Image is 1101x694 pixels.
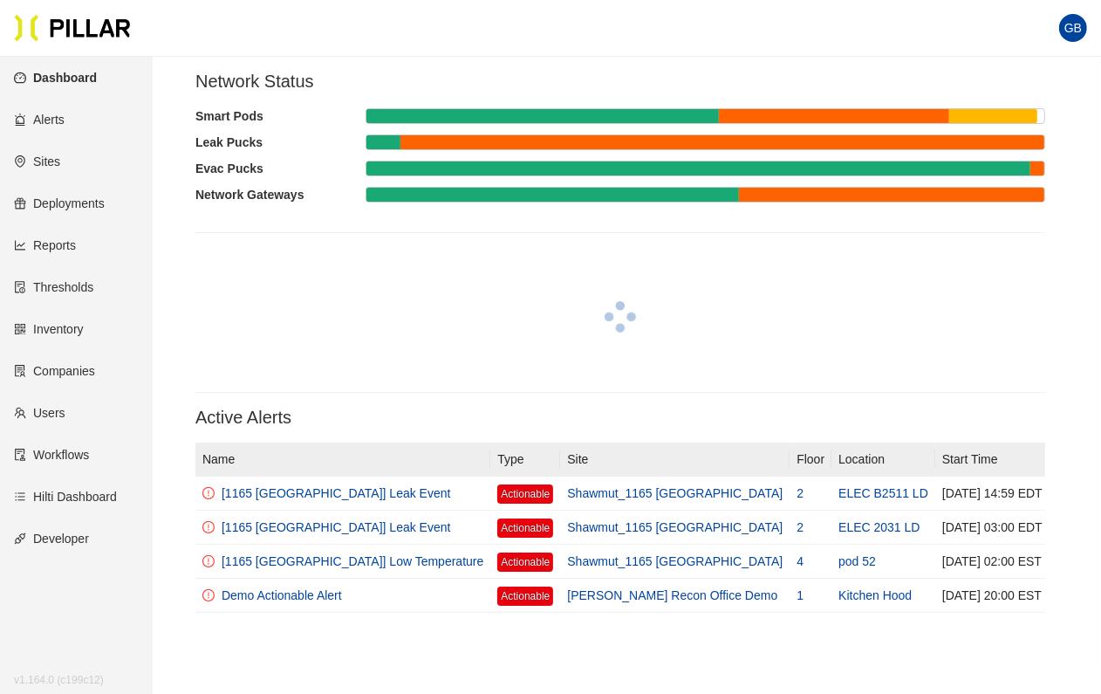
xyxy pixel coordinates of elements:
th: Start Time [935,443,1050,477]
a: Demo Actionable Alert [202,586,483,605]
span: exclamation-circle [202,555,215,567]
span: exclamation-circle [202,521,215,533]
span: Actionable [497,484,553,504]
span: [DATE] 03:00 EDT [942,520,1043,534]
a: exceptionThresholds [14,280,93,294]
a: alertAlerts [14,113,65,127]
div: Smart Pods [195,107,366,126]
a: teamUsers [14,406,65,420]
a: barsHilti Dashboard [14,490,117,504]
a: dashboardDashboard [14,71,97,85]
a: [1165 [GEOGRAPHIC_DATA]] Low Temperature [202,552,483,571]
a: pod 52 [838,554,876,568]
th: Name [195,443,490,477]
a: ELEC 2031 LD [838,520,920,534]
span: Actionable [497,519,553,538]
a: Shawmut_1165 [GEOGRAPHIC_DATA] [567,486,783,500]
a: 1 [797,588,804,602]
span: GB [1064,14,1082,42]
a: [PERSON_NAME] Recon Office Demo [567,588,777,602]
h3: Network Status [195,71,1045,93]
a: Kitchen Hood [838,588,912,602]
a: 2 [797,520,804,534]
a: qrcodeInventory [14,322,84,336]
span: Actionable [497,553,553,572]
div: [1165 [GEOGRAPHIC_DATA]] Low Temperature [222,552,483,571]
a: [1165 [GEOGRAPHIC_DATA]] Leak Event [202,518,483,537]
th: Floor [790,443,831,477]
a: auditWorkflows [14,448,89,462]
div: Network Gateways [195,185,366,204]
div: [1165 [GEOGRAPHIC_DATA]] Leak Event [222,484,450,503]
a: 2 [797,486,804,500]
a: ELEC B2511 LD [838,486,928,500]
div: [1165 [GEOGRAPHIC_DATA]] Leak Event [222,518,450,537]
th: Location [831,443,935,477]
a: [1165 [GEOGRAPHIC_DATA]] Leak Event [202,484,483,503]
a: giftDeployments [14,196,105,210]
a: apiDeveloper [14,532,89,546]
a: 4 [797,554,804,568]
span: Actionable [497,587,553,606]
span: exclamation-circle [202,487,215,499]
div: Evac Pucks [195,159,366,178]
span: [DATE] 20:00 EST [942,588,1042,602]
a: Shawmut_1165 [GEOGRAPHIC_DATA] [567,554,783,568]
img: Pillar Technologies [14,14,131,42]
a: Shawmut_1165 [GEOGRAPHIC_DATA] [567,520,783,534]
a: environmentSites [14,155,60,168]
span: exclamation-circle [202,589,215,601]
a: line-chartReports [14,238,76,252]
a: solutionCompanies [14,364,95,378]
span: [DATE] 14:59 EDT [942,486,1043,500]
div: Leak Pucks [195,133,366,152]
th: Site [560,443,790,477]
th: Type [490,443,560,477]
h3: Active Alerts [195,407,1045,429]
div: Demo Actionable Alert [222,586,342,605]
span: [DATE] 02:00 EST [942,554,1042,568]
